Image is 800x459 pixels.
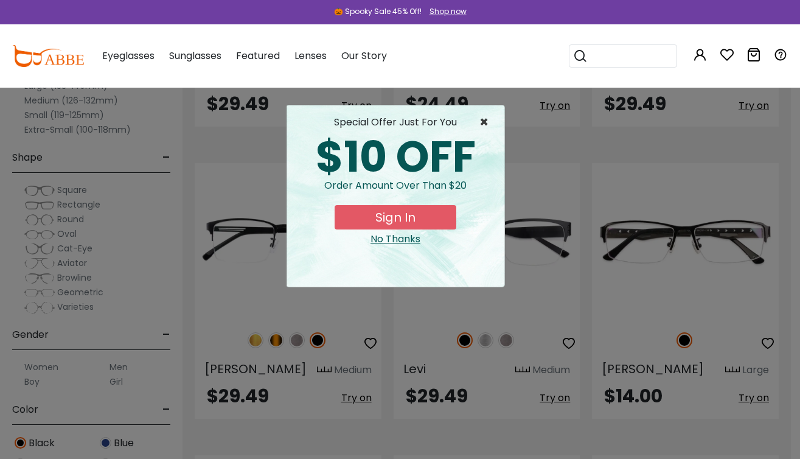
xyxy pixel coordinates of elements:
span: × [479,115,495,130]
a: Shop now [423,6,467,16]
div: special offer just for you [296,115,495,130]
div: Order amount over than $20 [296,178,495,205]
span: Lenses [294,49,327,63]
div: Close [296,232,495,247]
div: Shop now [430,6,467,17]
span: Sunglasses [169,49,221,63]
span: Eyeglasses [102,49,155,63]
div: 🎃 Spooky Sale 45% Off! [334,6,422,17]
span: Featured [236,49,280,63]
img: abbeglasses.com [12,45,84,67]
div: $10 OFF [296,136,495,178]
button: Close [479,115,495,130]
span: Our Story [341,49,387,63]
button: Sign In [335,205,456,229]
